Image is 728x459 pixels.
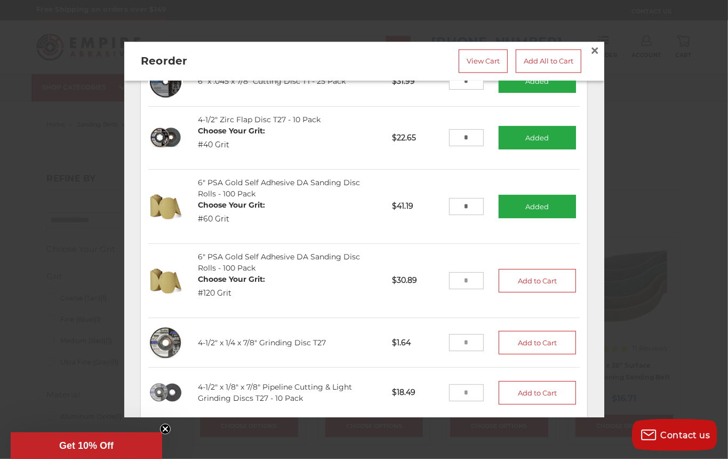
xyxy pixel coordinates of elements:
[198,125,265,137] dt: Choose Your Grit:
[516,50,581,73] a: Add All to Cart
[141,53,317,69] h2: Reorder
[198,252,360,273] a: 6" PSA Gold Self Adhesive DA Sanding Disc Rolls - 100 Pack
[148,121,183,155] img: 4-1/2
[632,419,717,451] button: Contact us
[148,326,183,360] img: 4-1/2
[587,43,604,60] a: Close
[385,268,449,294] p: $30.89
[198,338,326,347] a: 4-1/2" x 1/4 x 7/8" Grinding Disc T27
[198,200,265,211] dt: Choose Your Grit:
[148,65,183,99] img: 6
[148,189,183,224] img: 6
[198,288,265,299] dd: #120 Grit
[198,213,265,225] dd: #60 Grit
[148,376,183,410] img: 4-1/2
[385,330,449,356] p: $1.64
[59,440,114,451] span: Get 10% Off
[661,430,710,440] span: Contact us
[499,126,577,150] button: Added
[499,331,577,355] button: Add to Cart
[459,50,508,73] a: View Cart
[11,432,162,459] div: Get 10% OffClose teaser
[198,115,321,124] a: 4-1/2" Zirc Flap Disc T27 - 10 Pack
[198,382,352,403] a: 4-1/2" x 1/8" x 7/8" Pipeline Cutting & Light Grinding Discs T27 - 10 Pack
[499,381,577,405] button: Add to Cart
[198,139,265,151] dd: #40 Grit
[499,269,577,292] button: Add to Cart
[198,76,346,86] a: 6" x .045 x 7/8" Cutting Disc T1 - 25 Pack
[590,41,600,61] span: ×
[385,68,449,94] p: $31.99
[385,125,449,151] p: $22.65
[385,380,449,406] p: $18.49
[385,194,449,220] p: $41.19
[160,424,171,434] button: Close teaser
[499,195,577,218] button: Added
[198,274,265,285] dt: Choose Your Grit:
[198,178,360,199] a: 6" PSA Gold Self Adhesive DA Sanding Disc Rolls - 100 Pack
[148,264,183,298] img: 6
[499,70,577,93] button: Added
